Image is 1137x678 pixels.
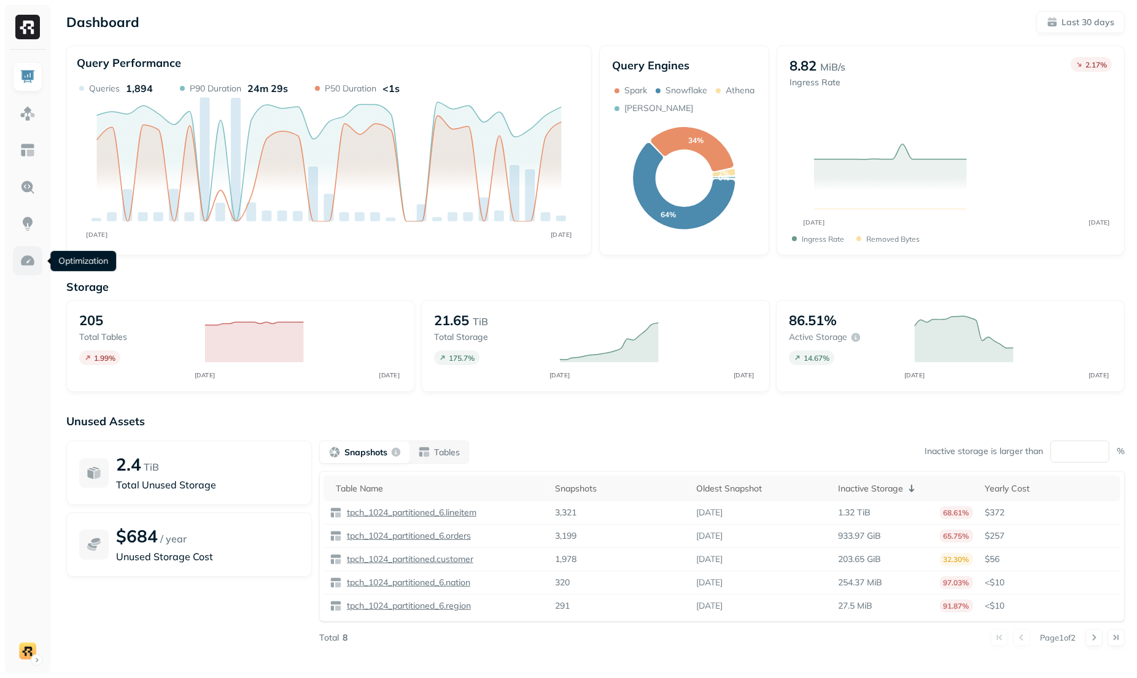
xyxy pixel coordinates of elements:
[77,56,181,70] p: Query Performance
[838,577,882,588] p: 254.37 MiB
[555,553,576,565] p: 1,978
[434,331,547,343] p: Total storage
[666,85,707,96] p: Snowflake
[116,477,299,492] p: Total Unused Storage
[1117,445,1125,457] p: %
[160,531,187,546] p: / year
[66,280,1125,294] p: Storage
[940,576,973,589] p: 97.03%
[247,82,288,94] p: 24m 29s
[325,83,376,94] p: P50 Duration
[790,77,845,88] p: Ingress Rate
[66,414,1125,428] p: Unused Assets
[342,600,471,612] a: tpch_1024_partitioned_6.region
[344,530,471,542] p: tpch_1024_partitioned_6.orders
[342,553,473,565] a: tpch_1024_partitioned.customer
[925,445,1043,457] p: Inactive storage is larger than
[342,577,470,588] a: tpch_1024_partitioned_6.nation
[1040,632,1076,643] p: Page 1 of 2
[342,530,471,542] a: tpch_1024_partitioned_6.orders
[66,13,139,31] p: Dashboard
[343,632,347,644] p: 8
[20,216,36,232] img: Insights
[382,82,400,94] p: <1s
[342,507,476,518] a: tpch_1024_partitioned_6.lineitem
[434,312,469,329] p: 21.65
[697,577,723,588] p: [DATE]
[344,600,471,612] p: tpch_1024_partitioned_6.region
[789,331,847,343] p: Active storage
[20,106,36,121] img: Assets
[19,642,36,660] img: demo
[555,507,576,518] p: 3,321
[79,312,103,329] p: 205
[904,371,925,379] tspan: [DATE]
[697,600,723,612] p: [DATE]
[330,600,342,612] img: table
[940,506,973,519] p: 68.61%
[344,553,473,565] p: tpch_1024_partitioned.customer
[89,83,120,94] p: Queries
[116,453,141,475] p: 2.4
[697,507,723,518] p: [DATE]
[734,371,755,379] tspan: [DATE]
[555,483,684,495] div: Snapshots
[624,85,647,96] p: Spark
[1089,218,1111,226] tspan: [DATE]
[838,483,903,495] p: Inactive Storage
[838,507,871,518] p: 1.32 TiB
[985,483,1114,495] div: Yearly Cost
[838,530,881,542] p: 933.97 GiB
[820,60,845,74] p: MiB/s
[20,179,36,195] img: Query Explorer
[50,251,116,271] div: Optimization
[718,169,729,178] text: 2%
[1061,17,1114,28] p: Last 30 days
[20,253,36,269] img: Optimization
[344,577,470,588] p: tpch_1024_partitioned_6.nation
[985,530,1114,542] p: $257
[116,549,299,564] p: Unused Storage Cost
[726,85,755,96] p: Athena
[20,69,36,85] img: Dashboard
[330,577,342,589] img: table
[344,447,387,458] p: Snapshots
[804,353,829,363] p: 14.67 %
[555,600,570,612] p: 291
[20,142,36,158] img: Asset Explorer
[697,483,826,495] div: Oldest Snapshot
[336,483,543,495] div: Table Name
[79,331,192,343] p: Total tables
[940,553,973,566] p: 32.30%
[1085,60,1107,69] p: 2.17 %
[624,102,693,114] p: [PERSON_NAME]
[195,371,215,379] tspan: [DATE]
[790,57,817,74] p: 8.82
[838,600,872,612] p: 27.5 MiB
[1088,371,1109,379] tspan: [DATE]
[689,136,704,145] text: 34%
[697,530,723,542] p: [DATE]
[789,312,837,329] p: 86.51%
[379,371,400,379] tspan: [DATE]
[330,553,342,566] img: table
[838,553,881,565] p: 203.65 GiB
[330,507,342,519] img: table
[802,234,844,244] p: Ingress Rate
[612,58,756,72] p: Query Engines
[15,15,40,39] img: Ryft
[434,447,460,458] p: Tables
[1036,11,1125,33] button: Last 30 days
[697,553,723,565] p: [DATE]
[985,600,1114,612] p: <$10
[116,525,158,547] p: $684
[94,353,115,363] p: 1.99 %
[555,530,576,542] p: 3,199
[866,234,920,244] p: Removed bytes
[551,231,572,238] tspan: [DATE]
[940,530,973,542] p: 65.75%
[126,82,153,94] p: 1,894
[940,599,973,612] p: 91.87%
[985,507,1114,518] p: $372
[719,173,730,182] text: 0%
